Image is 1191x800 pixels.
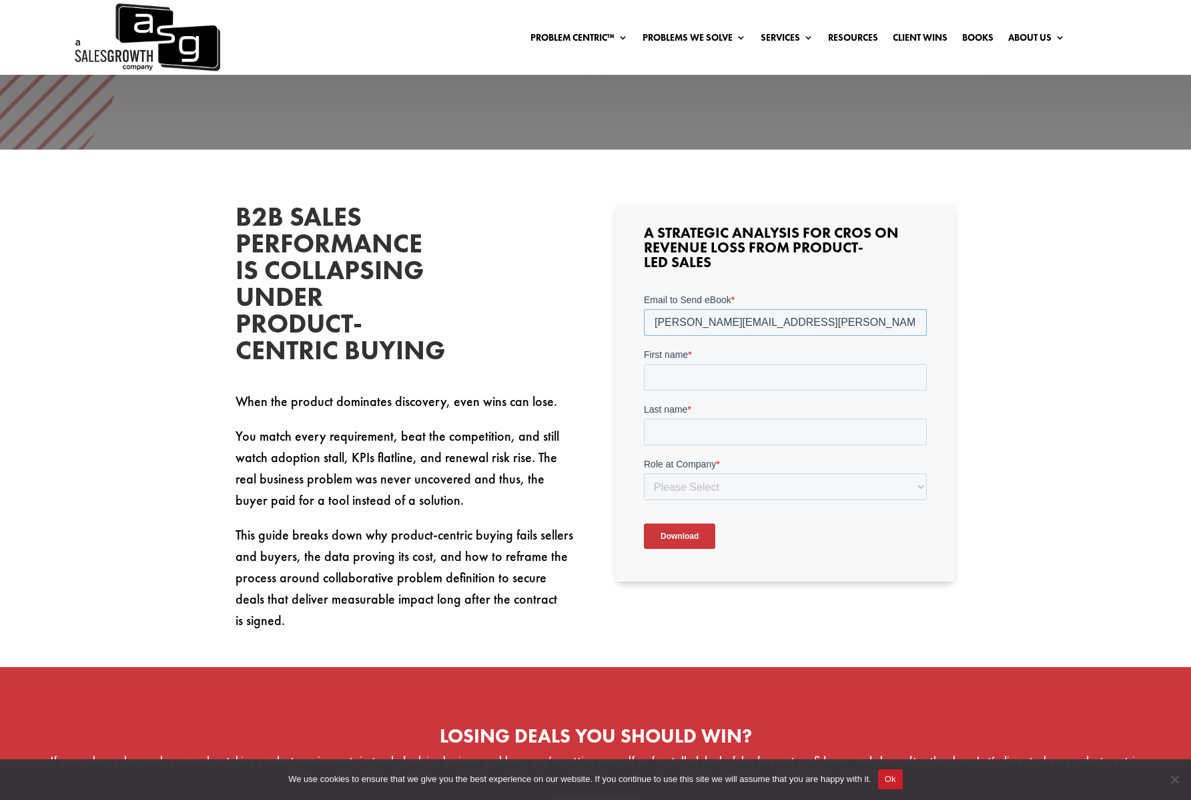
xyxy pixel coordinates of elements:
[236,524,576,631] p: This guide breaks down why product-centric buying fails sellers and buyers, the data proving its ...
[644,293,927,560] iframe: Form 0
[236,391,576,425] p: When the product dominates discovery, even wins can lose.
[236,204,436,371] h2: B2B Sales Performance Is Collapsing Under Product-Centric Buying
[643,33,746,47] a: Problems We Solve
[962,33,994,47] a: Books
[1168,773,1181,786] span: No
[40,727,1151,753] h2: Losing Deals You Should Win?
[828,33,878,47] a: Resources
[40,753,1151,785] p: If your sales cycles revolve around matching product requirements instead of solving business pro...
[761,33,813,47] a: Services
[236,425,576,524] p: You match every requirement, beat the competition, and still watch adoption stall, KPIs flatline,...
[530,33,628,47] a: Problem Centric™
[1008,33,1065,47] a: About Us
[644,226,927,276] h3: A Strategic Analysis for CROs on Revenue Loss from Product-Led Sales
[893,33,947,47] a: Client Wins
[878,769,903,789] button: Ok
[288,773,871,786] span: We use cookies to ensure that we give you the best experience on our website. If you continue to ...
